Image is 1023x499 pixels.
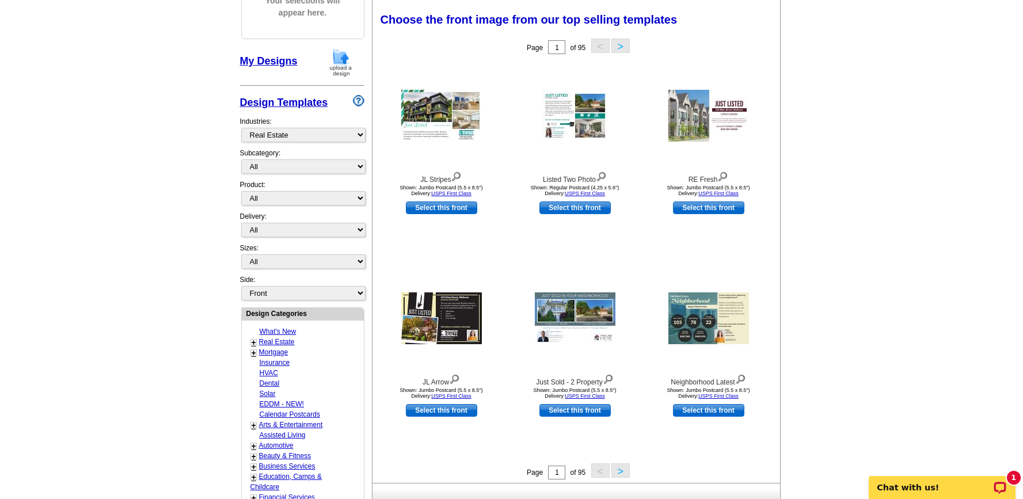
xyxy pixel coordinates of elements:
button: > [611,463,630,478]
a: use this design [673,404,744,417]
a: Automotive [259,441,294,450]
img: RE Fresh [668,90,749,142]
span: of 95 [570,44,585,52]
button: > [611,39,630,53]
a: use this design [406,201,477,214]
a: use this design [539,404,611,417]
a: + [252,348,256,357]
img: Just Sold - 2 Property [535,292,615,344]
a: Assisted Living [260,431,306,439]
button: < [591,463,610,478]
div: RE Fresh [645,169,772,185]
img: Listed Two Photo [542,91,608,140]
a: Mortgage [259,348,288,356]
a: USPS First Class [565,191,605,196]
span: Choose the front image from our top selling templates [381,13,678,26]
a: USPS First Class [698,393,739,399]
div: Shown: Jumbo Postcard (5.5 x 8.5") Delivery: [512,387,638,399]
a: + [252,441,256,451]
a: use this design [539,201,611,214]
img: view design details [735,372,746,384]
a: use this design [673,201,744,214]
a: + [252,421,256,430]
img: design-wizard-help-icon.png [353,95,364,106]
div: Product: [240,180,364,211]
a: + [252,462,256,471]
a: Arts & Entertainment [259,421,323,429]
a: EDDM - NEW! [260,400,304,408]
a: USPS First Class [431,393,471,399]
span: Page [527,468,543,477]
a: My Designs [240,55,298,67]
iframe: LiveChat chat widget [861,463,1023,499]
a: Business Services [259,462,315,470]
img: view design details [596,169,607,182]
a: Dental [260,379,280,387]
a: Calendar Postcards [260,410,320,418]
a: Beauty & Fitness [259,452,311,460]
a: + [252,338,256,347]
a: USPS First Class [431,191,471,196]
div: Neighborhood Latest [645,372,772,387]
a: Education, Camps & Childcare [250,473,322,491]
img: view design details [449,372,460,384]
img: upload-design [326,48,356,77]
a: What's New [260,327,296,336]
a: USPS First Class [698,191,739,196]
img: view design details [717,169,728,182]
div: Industries: [240,111,364,148]
a: use this design [406,404,477,417]
a: Insurance [260,359,290,367]
a: HVAC [260,369,278,377]
div: Side: [240,275,364,302]
div: Delivery: [240,211,364,243]
div: Shown: Jumbo Postcard (5.5 x 8.5") Delivery: [645,387,772,399]
div: Shown: Jumbo Postcard (5.5 x 8.5") Delivery: [378,387,505,399]
a: USPS First Class [565,393,605,399]
a: Solar [260,390,276,398]
span: Page [527,44,543,52]
img: view design details [451,169,462,182]
div: JL Stripes [378,169,505,185]
a: Design Templates [240,97,328,108]
a: + [252,473,256,482]
img: Neighborhood Latest [668,292,749,344]
div: Subcategory: [240,148,364,180]
a: + [252,452,256,461]
img: JL Stripes [401,90,482,142]
div: JL Arrow [378,372,505,387]
button: < [591,39,610,53]
div: Shown: Regular Postcard (4.25 x 5.6") Delivery: [512,185,638,196]
span: of 95 [570,468,585,477]
div: Shown: Jumbo Postcard (5.5 x 8.5") Delivery: [645,185,772,196]
div: Shown: Jumbo Postcard (5.5 x 8.5") Delivery: [378,185,505,196]
img: JL Arrow [401,292,482,344]
a: Real Estate [259,338,295,346]
div: Sizes: [240,243,364,275]
div: Design Categories [242,308,364,319]
div: Listed Two Photo [512,169,638,185]
div: Just Sold - 2 Property [512,372,638,387]
img: view design details [603,372,614,384]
